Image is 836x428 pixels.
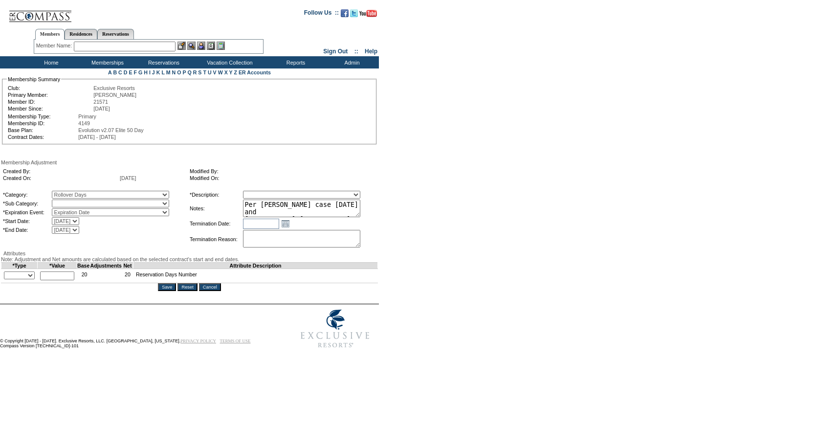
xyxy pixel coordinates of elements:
[365,48,377,55] a: Help
[133,69,137,75] a: F
[1,250,378,256] div: Attributes
[129,69,132,75] a: E
[149,69,151,75] a: I
[198,69,201,75] a: S
[161,69,164,75] a: L
[217,42,225,50] img: b_calculator.gif
[36,42,74,50] div: Member Name:
[152,69,155,75] a: J
[7,76,61,82] legend: Membership Summary
[78,56,134,68] td: Memberships
[124,69,128,75] a: D
[190,218,242,229] td: Termination Date:
[138,69,142,75] a: G
[97,29,134,39] a: Reservations
[8,120,77,126] td: Membership ID:
[8,2,72,23] img: Compass Home
[8,99,92,105] td: Member ID:
[166,69,171,75] a: M
[183,69,186,75] a: P
[218,69,223,75] a: W
[199,283,221,291] input: Cancel
[3,208,51,216] td: *Expiration Event:
[190,168,373,174] td: Modified By:
[359,12,377,18] a: Subscribe to our YouTube Channel
[177,69,181,75] a: O
[359,10,377,17] img: Subscribe to our YouTube Channel
[177,283,197,291] input: Reset
[180,338,216,343] a: PRIVACY POLICY
[229,69,233,75] a: Y
[78,113,96,119] span: Primary
[122,269,133,283] td: 20
[8,106,92,112] td: Member Since:
[341,9,349,17] img: Become our fan on Facebook
[341,12,349,18] a: Become our fan on Facebook
[220,338,251,343] a: TERMS OF USE
[243,200,360,217] textarea: Per [PERSON_NAME] case [DATE] and [PERSON_NAME]/[PERSON_NAME] approval, rolling 10 days from 24/2...
[187,42,196,50] img: View
[304,8,339,20] td: Follow Us ::
[191,56,266,68] td: Vacation Collection
[177,42,186,50] img: b_edit.gif
[77,269,90,283] td: 20
[38,263,77,269] td: *Value
[133,263,377,269] td: Attribute Description
[323,48,348,55] a: Sign Out
[234,69,237,75] a: Z
[3,217,51,225] td: *Start Date:
[187,69,191,75] a: Q
[93,92,136,98] span: [PERSON_NAME]
[354,48,358,55] span: ::
[90,263,122,269] td: Adjustments
[203,69,206,75] a: T
[77,263,90,269] td: Base
[3,226,51,234] td: *End Date:
[224,69,228,75] a: X
[8,113,77,119] td: Membership Type:
[280,218,291,229] a: Open the calendar popup.
[1,256,378,262] div: Note: Adjustment and Net amounts are calculated based on the selected contract's start and end da...
[197,42,205,50] img: Impersonate
[22,56,78,68] td: Home
[8,85,92,91] td: Club:
[133,269,377,283] td: Reservation Days Number
[78,127,143,133] span: Evolution v2.07 Elite 50 Day
[158,283,176,291] input: Save
[35,29,65,40] a: Members
[323,56,379,68] td: Admin
[3,175,119,181] td: Created On:
[291,304,379,353] img: Exclusive Resorts
[8,92,92,98] td: Primary Member:
[190,200,242,217] td: Notes:
[266,56,323,68] td: Reports
[190,175,373,181] td: Modified On:
[118,69,122,75] a: C
[65,29,97,39] a: Residences
[350,9,358,17] img: Follow us on Twitter
[108,69,111,75] a: A
[8,127,77,133] td: Base Plan:
[1,159,378,165] div: Membership Adjustment
[8,134,77,140] td: Contract Dates:
[120,175,136,181] span: [DATE]
[172,69,176,75] a: N
[193,69,197,75] a: R
[207,42,215,50] img: Reservations
[144,69,148,75] a: H
[3,191,51,199] td: *Category:
[3,200,51,207] td: *Sub Category:
[113,69,117,75] a: B
[93,85,135,91] span: Exclusive Resorts
[350,12,358,18] a: Follow us on Twitter
[93,106,110,112] span: [DATE]
[190,191,242,199] td: *Description:
[190,230,242,248] td: Termination Reason:
[78,120,90,126] span: 4149
[93,99,108,105] span: 21571
[213,69,217,75] a: V
[156,69,160,75] a: K
[1,263,38,269] td: *Type
[3,168,119,174] td: Created By:
[78,134,116,140] span: [DATE] - [DATE]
